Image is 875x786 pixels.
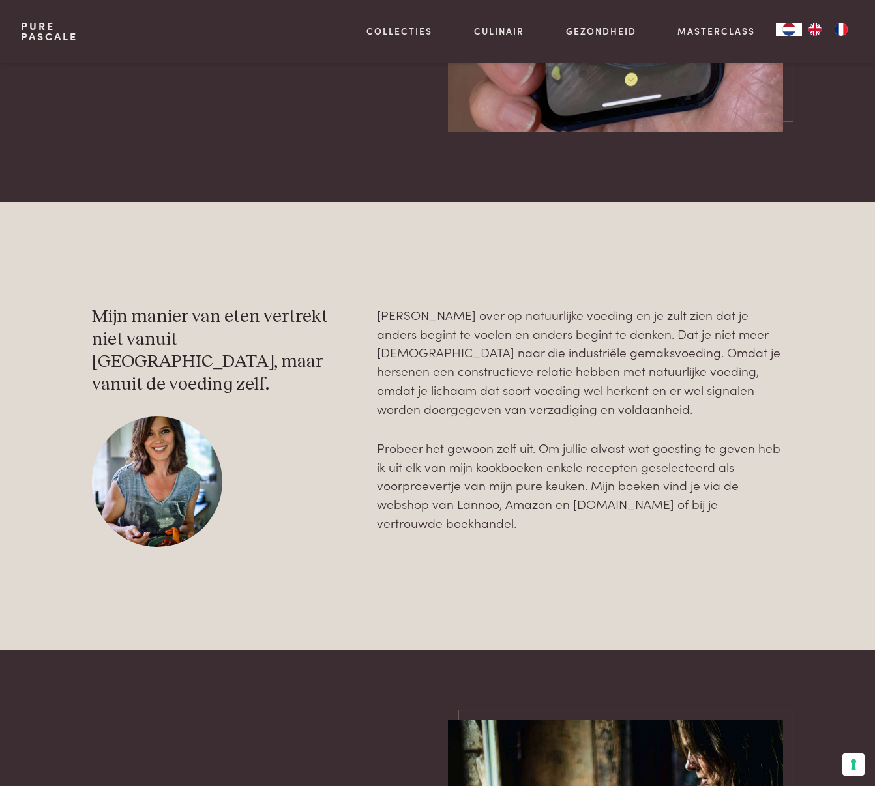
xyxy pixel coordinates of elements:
[21,21,78,42] a: PurePascale
[802,23,828,36] a: EN
[776,23,802,36] a: NL
[677,24,755,38] a: Masterclass
[828,23,854,36] a: FR
[566,24,636,38] a: Gezondheid
[92,306,356,396] h3: Mijn manier van eten vertrekt niet vanuit [GEOGRAPHIC_DATA], maar vanuit de voeding zelf.
[366,24,432,38] a: Collecties
[474,24,524,38] a: Culinair
[92,416,222,547] img: pure-pascale-naessens-pn356142
[802,23,854,36] ul: Language list
[377,439,783,532] p: Probeer het gewoon zelf uit. Om jullie alvast wat goesting te geven heb ik uit elk van mijn kookb...
[377,306,783,418] p: [PERSON_NAME] over op natuurlijke voeding en je zult zien dat je anders begint te voelen en ander...
[842,753,865,776] button: Uw voorkeuren voor toestemming voor trackingtechnologieën
[776,23,854,36] aside: Language selected: Nederlands
[776,23,802,36] div: Language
